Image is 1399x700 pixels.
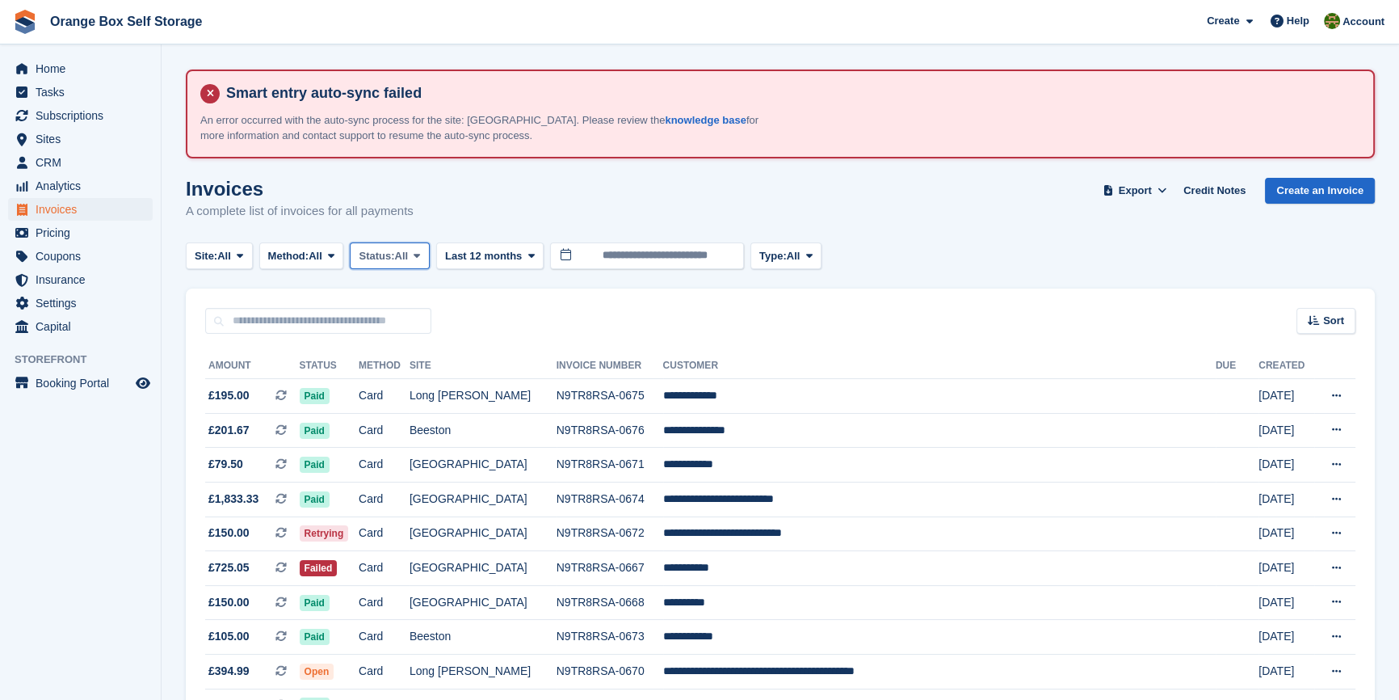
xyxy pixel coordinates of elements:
[36,245,132,268] span: Coupons
[759,248,787,264] span: Type:
[36,221,132,244] span: Pricing
[557,585,663,620] td: N9TR8RSA-0668
[359,551,410,586] td: Card
[200,112,766,144] p: An error occurred with the auto-sync process for the site: [GEOGRAPHIC_DATA]. Please review the f...
[410,379,557,414] td: Long [PERSON_NAME]
[1258,585,1314,620] td: [DATE]
[8,57,153,80] a: menu
[195,248,217,264] span: Site:
[208,456,243,473] span: £79.50
[557,379,663,414] td: N9TR8RSA-0675
[8,292,153,314] a: menu
[1177,178,1252,205] a: Credit Notes
[359,654,410,689] td: Card
[663,353,1216,379] th: Customer
[1258,517,1314,551] td: [DATE]
[8,245,153,268] a: menu
[8,372,153,394] a: menu
[395,248,409,264] span: All
[36,268,132,291] span: Insurance
[268,248,309,264] span: Method:
[787,248,800,264] span: All
[8,81,153,103] a: menu
[1099,178,1170,205] button: Export
[359,413,410,448] td: Card
[359,353,410,379] th: Method
[208,559,250,576] span: £725.05
[13,10,37,34] img: stora-icon-8386f47178a22dfd0bd8f6a31ec36ba5ce8667c1dd55bd0f319d3a0aa187defe.svg
[557,482,663,517] td: N9TR8RSA-0674
[359,248,394,264] span: Status:
[1265,178,1375,205] a: Create an Invoice
[36,81,132,103] span: Tasks
[1342,14,1384,30] span: Account
[557,517,663,551] td: N9TR8RSA-0672
[220,84,1360,103] h4: Smart entry auto-sync failed
[8,175,153,197] a: menu
[208,525,250,542] span: £150.00
[410,413,557,448] td: Beeston
[410,353,557,379] th: Site
[36,151,132,174] span: CRM
[1207,13,1239,29] span: Create
[557,620,663,655] td: N9TR8RSA-0673
[217,248,231,264] span: All
[1323,313,1344,329] span: Sort
[8,151,153,174] a: menu
[208,387,250,404] span: £195.00
[36,57,132,80] span: Home
[36,104,132,127] span: Subscriptions
[300,388,330,404] span: Paid
[557,353,663,379] th: Invoice Number
[36,175,132,197] span: Analytics
[300,595,330,611] span: Paid
[36,292,132,314] span: Settings
[44,8,209,35] a: Orange Box Self Storage
[208,491,258,508] span: £1,833.33
[436,242,544,269] button: Last 12 months
[1258,551,1314,586] td: [DATE]
[300,353,359,379] th: Status
[300,457,330,473] span: Paid
[300,629,330,645] span: Paid
[410,448,557,483] td: [GEOGRAPHIC_DATA]
[36,372,132,394] span: Booking Portal
[205,353,300,379] th: Amount
[1258,654,1314,689] td: [DATE]
[359,482,410,517] td: Card
[665,114,746,126] a: knowledge base
[186,242,253,269] button: Site: All
[259,242,344,269] button: Method: All
[8,221,153,244] a: menu
[1258,353,1314,379] th: Created
[1324,13,1340,29] img: Sarah
[359,379,410,414] td: Card
[359,620,410,655] td: Card
[1258,379,1314,414] td: [DATE]
[410,551,557,586] td: [GEOGRAPHIC_DATA]
[208,594,250,611] span: £150.00
[410,585,557,620] td: [GEOGRAPHIC_DATA]
[309,248,322,264] span: All
[36,128,132,150] span: Sites
[750,242,821,269] button: Type: All
[300,560,338,576] span: Failed
[350,242,429,269] button: Status: All
[1216,353,1258,379] th: Due
[1258,482,1314,517] td: [DATE]
[8,104,153,127] a: menu
[1258,448,1314,483] td: [DATE]
[359,448,410,483] td: Card
[186,178,414,200] h1: Invoices
[8,315,153,338] a: menu
[410,517,557,551] td: [GEOGRAPHIC_DATA]
[208,628,250,645] span: £105.00
[36,198,132,221] span: Invoices
[15,352,161,368] span: Storefront
[8,128,153,150] a: menu
[8,198,153,221] a: menu
[186,202,414,221] p: A complete list of invoices for all payments
[300,525,349,542] span: Retrying
[1258,620,1314,655] td: [DATE]
[300,423,330,439] span: Paid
